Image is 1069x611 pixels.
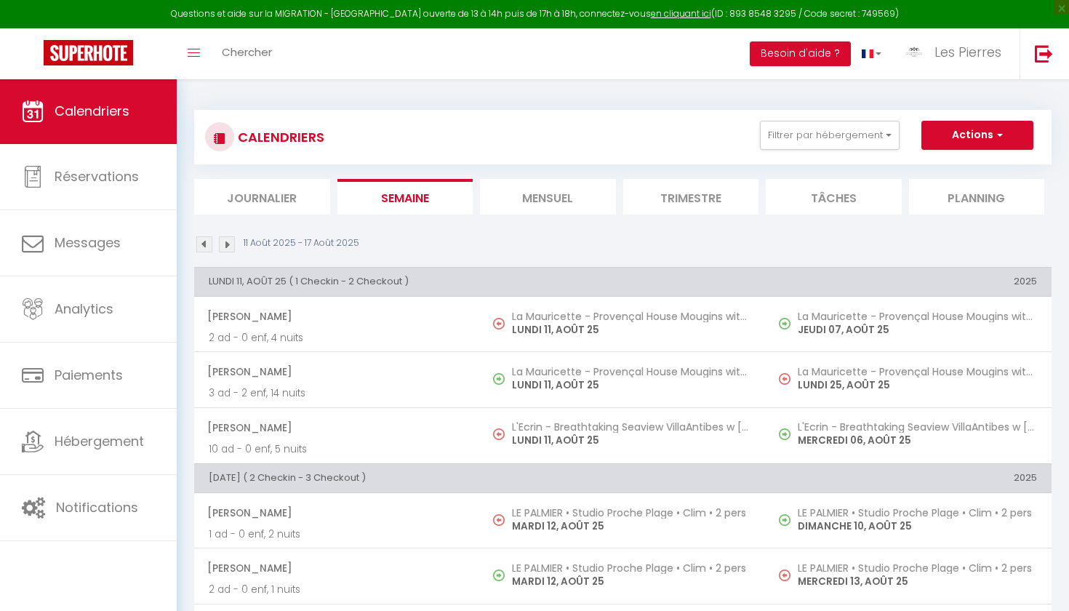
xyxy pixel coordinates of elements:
p: 2 ad - 0 enf, 4 nuits [209,330,465,346]
li: Trimestre [623,179,759,215]
p: DIMANCHE 10, AOÛT 25 [798,519,1037,534]
h5: L'Ecrin - Breathtaking Seaview VillaAntibes w [GEOGRAPHIC_DATA] [512,421,751,433]
p: MARDI 12, AOÛT 25 [512,519,751,534]
th: 2025 [766,463,1052,492]
span: [PERSON_NAME] [207,414,465,442]
p: MERCREDI 13, AOÛT 25 [798,574,1037,589]
img: logout [1035,44,1053,63]
p: LUNDI 11, AOÛT 25 [512,433,751,448]
h5: LE PALMIER • Studio Proche Plage • Clim • 2 pers [512,562,751,574]
img: NO IMAGE [779,428,790,440]
span: Analytics [55,300,113,318]
span: [PERSON_NAME] [207,358,465,386]
span: Chercher [222,44,272,60]
th: [DATE] ( 2 Checkin - 3 Checkout ) [194,463,766,492]
li: Semaine [337,179,473,215]
p: 2 ad - 0 enf, 1 nuits [209,582,465,597]
h5: La Mauricette - Provençal House Mougins with Pool [798,366,1037,378]
li: Planning [909,179,1045,215]
h5: LE PALMIER • Studio Proche Plage • Clim • 2 pers [798,507,1037,519]
img: Super Booking [44,40,133,65]
p: MARDI 12, AOÛT 25 [512,574,751,589]
span: Messages [55,233,121,252]
span: Réservations [55,167,139,185]
th: 2025 [766,267,1052,296]
h5: La Mauricette - Provençal House Mougins with Pool [512,311,751,322]
h5: LE PALMIER • Studio Proche Plage • Clim • 2 pers [512,507,751,519]
span: Les Pierres [934,43,1001,61]
p: 10 ad - 0 enf, 5 nuits [209,442,465,457]
h5: L'Ecrin - Breathtaking Seaview VillaAntibes w [GEOGRAPHIC_DATA] [798,421,1037,433]
h5: La Mauricette - Provençal House Mougins with Pool [798,311,1037,322]
span: [PERSON_NAME] [207,554,465,582]
th: LUNDI 11, AOÛT 25 ( 1 Checkin - 2 Checkout ) [194,267,766,296]
img: NO IMAGE [493,318,505,330]
span: [PERSON_NAME] [207,499,465,527]
img: NO IMAGE [779,373,790,385]
span: [PERSON_NAME] [207,303,465,330]
img: NO IMAGE [779,318,790,330]
p: 3 ad - 2 enf, 14 nuits [209,386,465,401]
h3: CALENDRIERS [234,121,324,153]
a: Chercher [211,28,283,79]
a: ... Les Pierres [892,28,1020,79]
li: Mensuel [480,179,616,215]
h5: La Mauricette - Provençal House Mougins with Pool [512,366,751,378]
button: Actions [921,121,1033,150]
span: Paiements [55,366,123,384]
span: Calendriers [55,102,129,120]
img: NO IMAGE [779,570,790,581]
p: 11 Août 2025 - 17 Août 2025 [244,236,359,250]
a: en cliquant ici [651,7,711,20]
h5: LE PALMIER • Studio Proche Plage • Clim • 2 pers [798,562,1037,574]
span: Notifications [56,498,138,516]
p: LUNDI 11, AOÛT 25 [512,322,751,338]
span: Hébergement [55,432,144,450]
img: NO IMAGE [779,514,790,526]
img: ... [903,41,925,63]
img: NO IMAGE [493,514,505,526]
button: Besoin d'aide ? [750,41,851,66]
button: Filtrer par hébergement [760,121,900,150]
p: LUNDI 11, AOÛT 25 [512,378,751,393]
p: LUNDI 25, AOÛT 25 [798,378,1037,393]
img: NO IMAGE [493,428,505,440]
li: Journalier [194,179,330,215]
li: Tâches [766,179,902,215]
p: MERCREDI 06, AOÛT 25 [798,433,1037,448]
p: 1 ad - 0 enf, 2 nuits [209,527,465,542]
p: JEUDI 07, AOÛT 25 [798,322,1037,338]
